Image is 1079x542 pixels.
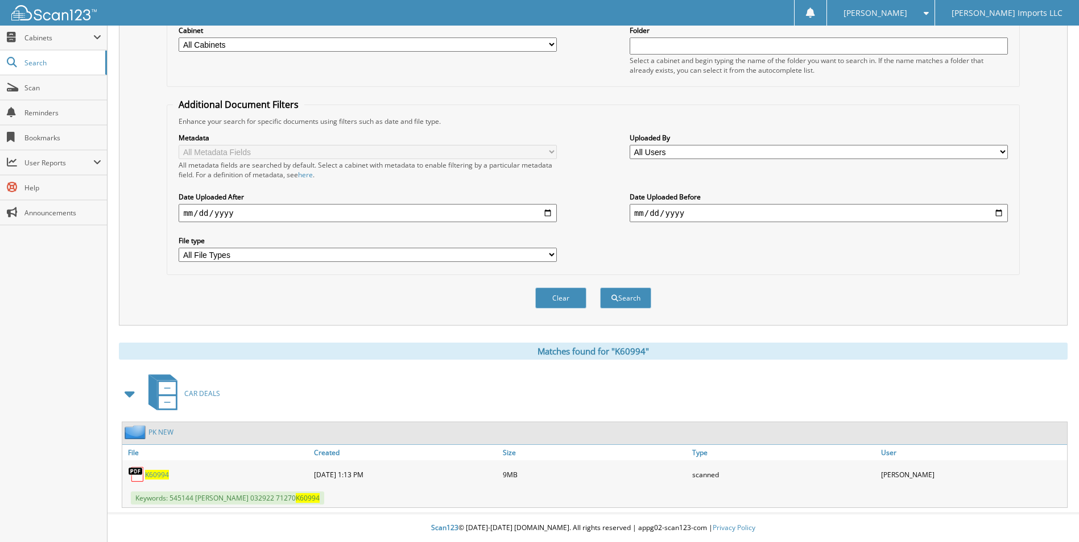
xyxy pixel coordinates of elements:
span: K60994 [296,493,320,503]
a: Created [311,445,500,460]
a: Size [500,445,689,460]
iframe: Chat Widget [1022,487,1079,542]
label: Uploaded By [630,133,1008,143]
a: User [878,445,1067,460]
div: 9MB [500,463,689,486]
span: Scan123 [431,523,458,532]
img: scan123-logo-white.svg [11,5,97,20]
span: Scan [24,83,101,93]
span: Help [24,183,101,193]
div: [DATE] 1:13 PM [311,463,500,486]
button: Search [600,287,651,308]
span: [PERSON_NAME] Imports LLC [952,10,1063,16]
span: Reminders [24,108,101,118]
input: start [179,204,557,222]
button: Clear [535,287,586,308]
label: Folder [630,26,1008,35]
a: Privacy Policy [713,523,755,532]
span: Cabinets [24,33,93,43]
legend: Additional Document Filters [173,98,304,111]
span: Bookmarks [24,133,101,143]
label: Metadata [179,133,557,143]
a: File [122,445,311,460]
div: © [DATE]-[DATE] [DOMAIN_NAME]. All rights reserved | appg02-scan123-com | [108,514,1079,542]
a: here [298,170,313,180]
div: scanned [689,463,878,486]
div: Matches found for "K60994" [119,343,1068,360]
div: Enhance your search for specific documents using filters such as date and file type. [173,116,1013,126]
input: end [630,204,1008,222]
div: All metadata fields are searched by default. Select a cabinet with metadata to enable filtering b... [179,160,557,180]
a: CAR DEALS [142,371,220,416]
label: Cabinet [179,26,557,35]
a: PK NEW [148,427,173,437]
a: Type [689,445,878,460]
span: [PERSON_NAME] [844,10,907,16]
span: Announcements [24,208,101,218]
span: User Reports [24,158,93,168]
label: Date Uploaded After [179,192,557,202]
a: K60994 [145,470,169,480]
label: Date Uploaded Before [630,192,1008,202]
label: File type [179,236,557,245]
span: Search [24,58,100,68]
img: folder2.png [125,425,148,439]
span: CAR DEALS [184,389,220,398]
div: [PERSON_NAME] [878,463,1067,486]
span: Keywords: 545144 [PERSON_NAME] 032922 71270 [131,491,324,505]
img: PDF.png [128,466,145,483]
div: Select a cabinet and begin typing the name of the folder you want to search in. If the name match... [630,56,1008,75]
